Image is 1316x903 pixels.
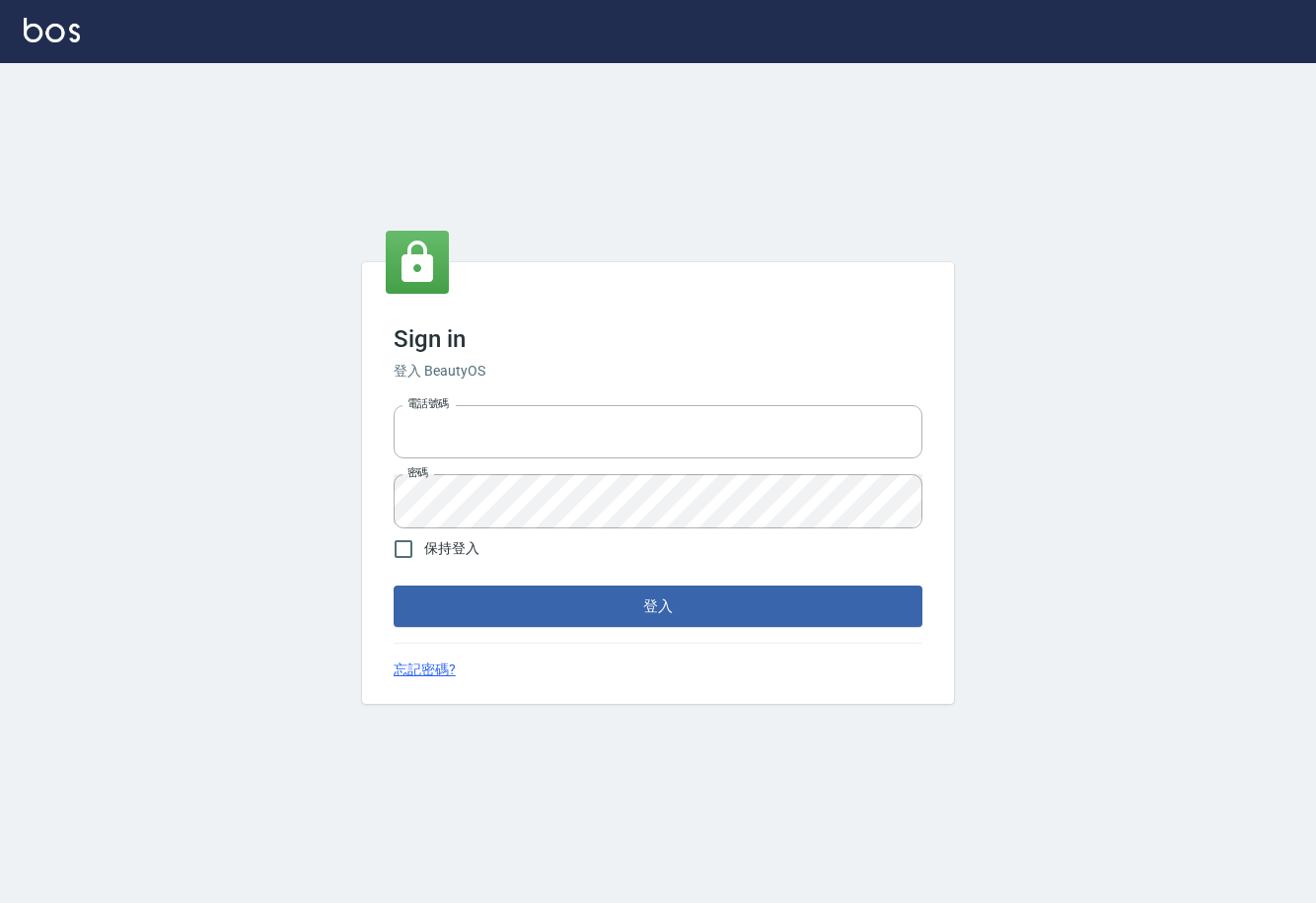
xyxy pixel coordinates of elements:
[394,325,922,353] h3: Sign in
[394,361,922,382] h6: 登入 BeautyOS
[407,396,449,411] label: 電話號碼
[24,18,80,42] img: Logo
[424,538,479,559] span: 保持登入
[394,586,922,627] button: 登入
[394,660,456,680] a: 忘記密碼?
[407,465,428,480] label: 密碼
